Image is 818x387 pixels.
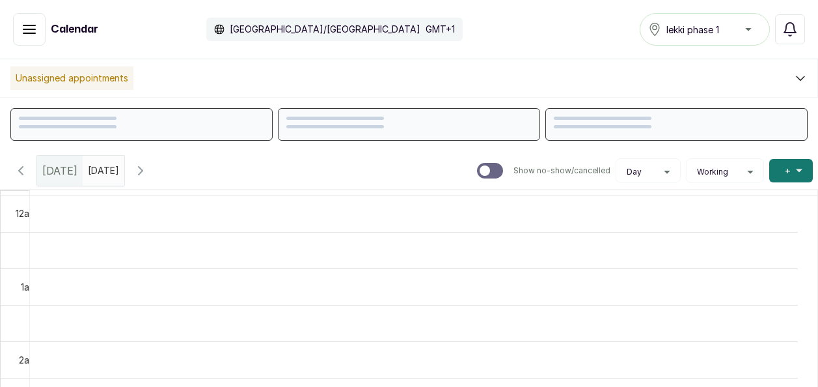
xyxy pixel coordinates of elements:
[426,23,455,36] p: GMT+1
[51,21,98,37] h1: Calendar
[769,159,813,182] button: +
[513,165,610,176] p: Show no-show/cancelled
[230,23,420,36] p: [GEOGRAPHIC_DATA]/[GEOGRAPHIC_DATA]
[10,66,133,90] p: Unassigned appointments
[13,207,39,220] div: 12am
[16,353,39,367] div: 2am
[621,167,675,177] button: Day
[666,23,719,36] span: lekki phase 1
[18,280,39,294] div: 1am
[37,156,83,186] div: [DATE]
[627,167,642,177] span: Day
[697,167,728,177] span: Working
[785,164,791,177] span: +
[42,163,77,179] span: [DATE]
[692,167,758,177] button: Working
[640,13,770,46] button: lekki phase 1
